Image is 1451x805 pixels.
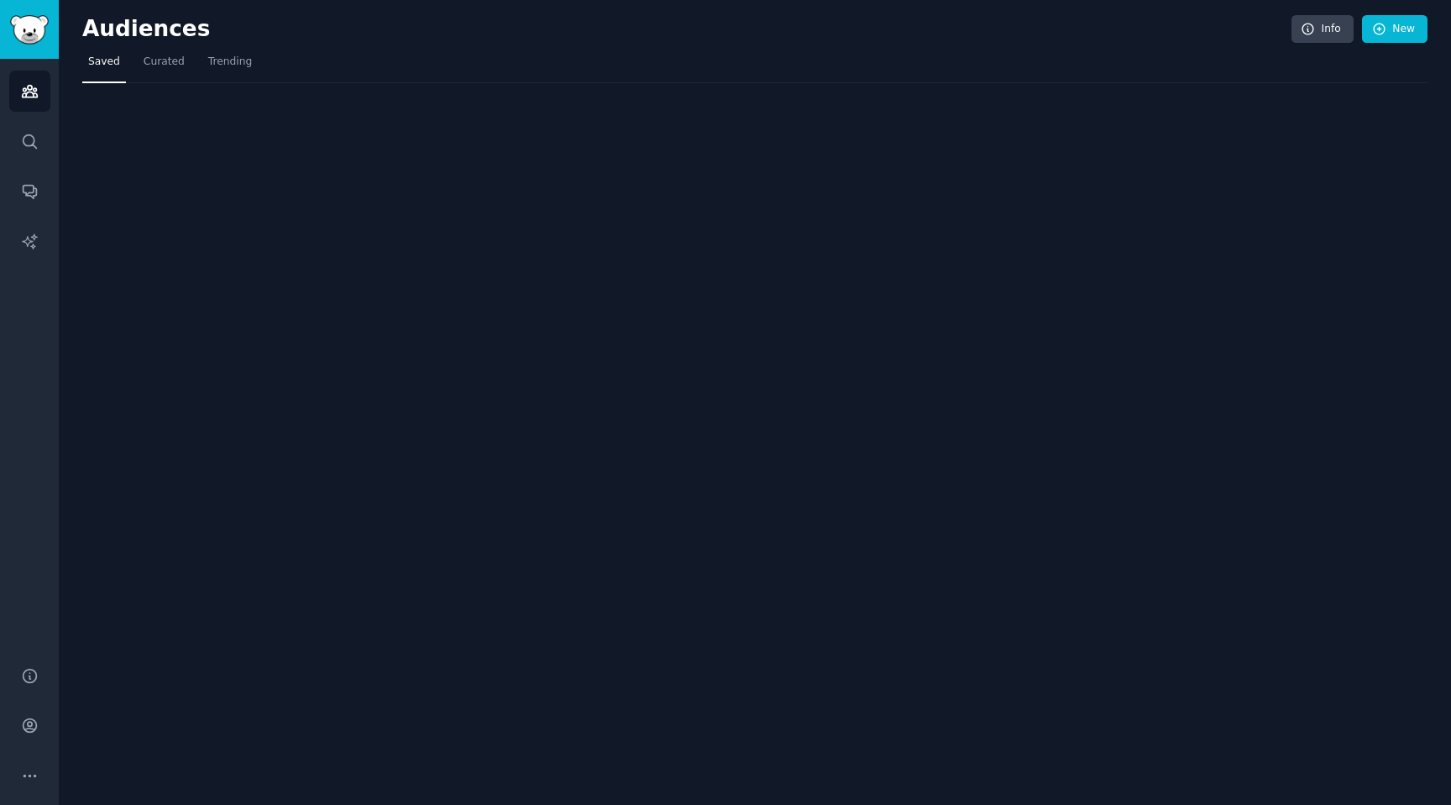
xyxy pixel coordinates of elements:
img: GummySearch logo [10,15,49,45]
span: Trending [208,55,252,70]
span: Saved [88,55,120,70]
a: Trending [202,49,258,83]
a: Info [1291,15,1354,44]
a: Saved [82,49,126,83]
a: New [1362,15,1427,44]
h2: Audiences [82,16,1291,43]
span: Curated [144,55,185,70]
a: Curated [138,49,191,83]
